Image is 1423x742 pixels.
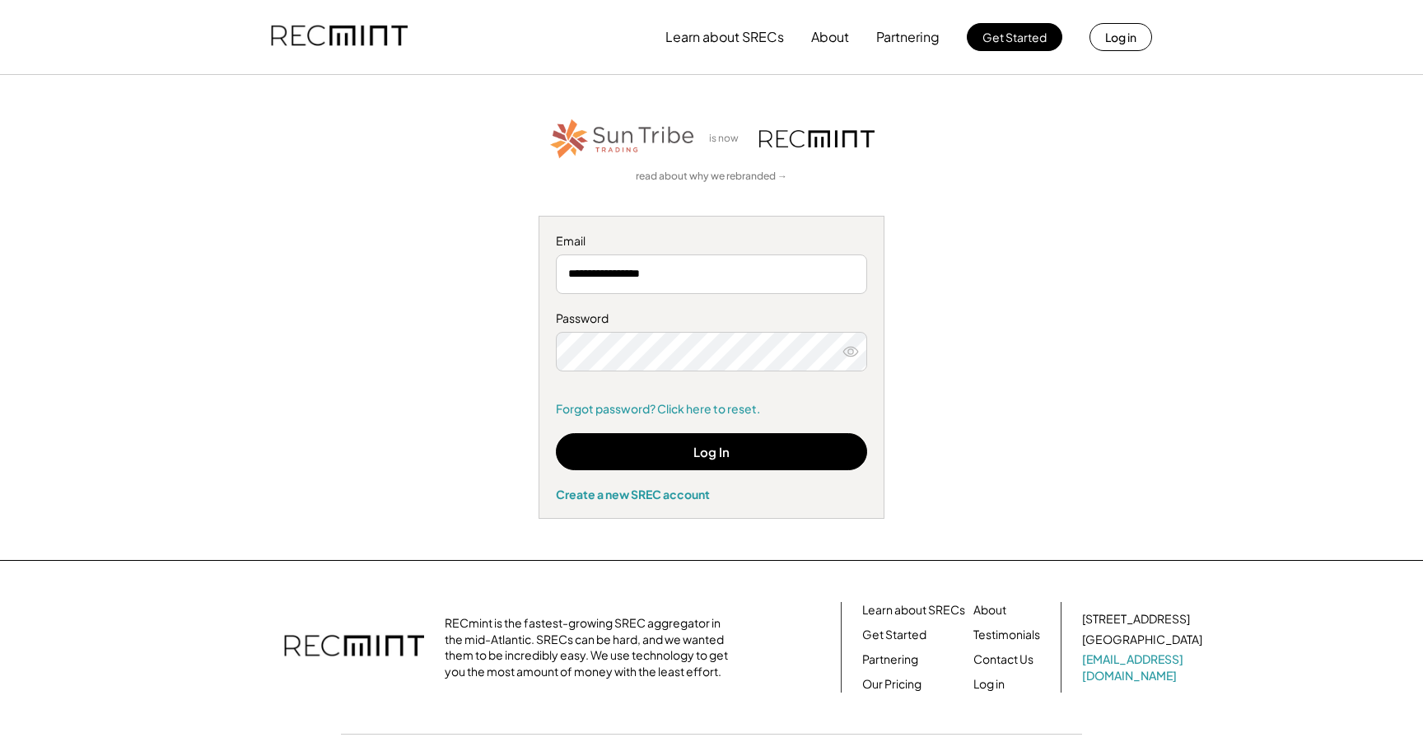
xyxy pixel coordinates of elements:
a: Learn about SRECs [862,602,965,618]
button: Get Started [967,23,1062,51]
div: RECmint is the fastest-growing SREC aggregator in the mid-Atlantic. SRECs can be hard, and we wan... [445,615,737,679]
button: Log In [556,433,867,470]
a: Get Started [862,627,926,643]
img: recmint-logotype%403x.png [284,618,424,676]
a: Partnering [862,651,918,668]
div: is now [705,132,751,146]
a: Our Pricing [862,676,921,693]
a: Log in [973,676,1005,693]
a: Contact Us [973,651,1033,668]
a: Forgot password? Click here to reset. [556,401,867,418]
div: [STREET_ADDRESS] [1082,611,1190,628]
div: Create a new SREC account [556,487,867,502]
a: Testimonials [973,627,1040,643]
button: Partnering [876,21,940,54]
div: Email [556,233,867,250]
button: Log in [1089,23,1152,51]
img: recmint-logotype%403x.png [759,130,875,147]
img: recmint-logotype%403x.png [271,9,408,65]
a: [EMAIL_ADDRESS][DOMAIN_NAME] [1082,651,1206,684]
a: About [973,602,1006,618]
button: About [811,21,849,54]
div: [GEOGRAPHIC_DATA] [1082,632,1202,648]
button: Learn about SRECs [665,21,784,54]
a: read about why we rebranded → [636,170,787,184]
img: STT_Horizontal_Logo%2B-%2BColor.png [548,116,697,161]
div: Password [556,310,867,327]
